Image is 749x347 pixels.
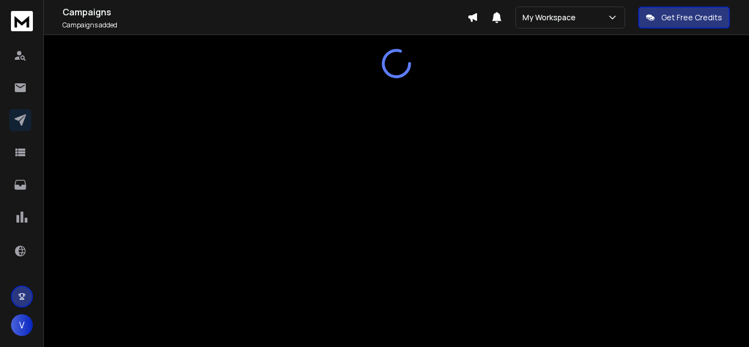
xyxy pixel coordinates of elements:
[638,7,730,29] button: Get Free Credits
[63,21,467,30] p: Campaigns added
[523,12,580,23] p: My Workspace
[661,12,722,23] p: Get Free Credits
[11,314,33,336] button: V
[63,5,467,19] h1: Campaigns
[11,11,33,31] img: logo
